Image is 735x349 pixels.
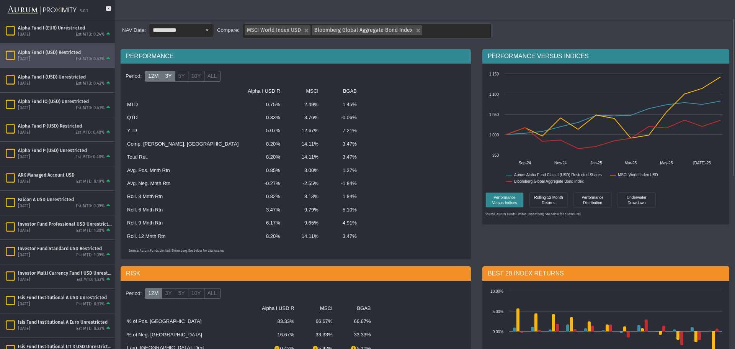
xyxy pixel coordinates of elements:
td: MTD [122,98,243,111]
text: Jan-25 [590,161,602,165]
td: 0.85% [243,164,285,177]
text: 10.00% [490,289,503,293]
td: 3.47% [323,138,361,151]
text: 0.00% [493,330,503,334]
div: Est MTD: 0.39% [76,203,105,209]
div: Performance Distribution [575,194,610,205]
div: Period: [122,70,145,83]
div: Alpha Fund I (USD) Unrestricted [18,74,112,80]
span: MSCI World Index USD [247,27,301,33]
td: 83.33% [257,315,299,328]
text: 1 100 [489,92,499,97]
div: PERFORMANCE VERSUS INDICES [482,49,729,64]
div: Est MTD: 0.51% [76,301,105,307]
div: Performance Distribution [573,192,612,208]
div: [DATE] [18,32,30,38]
td: 33.33% [337,328,376,341]
td: 4.91% [323,216,361,229]
div: [DATE] [18,252,30,258]
text: 950 [492,153,499,157]
div: Est MTD: 1.39% [76,252,105,258]
td: 8.20% [243,151,285,164]
td: 0.75% [243,98,285,111]
td: 8.13% [285,190,323,203]
td: Roll. 12 Mnth Rtn [122,230,243,243]
div: MSCI World Index USD [243,24,310,35]
div: Bloomberg Global Aggregate Bond Index [310,24,422,35]
div: Alpha Fund P (USD) Restricted [18,123,112,129]
td: MSCI [299,302,337,315]
div: Period: [122,287,145,300]
div: Rolling 12 Month Returns [531,194,566,205]
td: Avg. Neg. Mnth Rtn [122,177,243,190]
td: -1.84% [323,177,361,190]
td: Total Ret. [122,151,243,164]
text: Bloomberg Global Aggregate Bond Index [514,179,584,184]
div: Est MTD: 0.33% [76,326,105,332]
td: 1.37% [323,164,361,177]
span: Bloomberg Global Aggregate Bond Index [314,27,413,33]
td: 5.10% [323,203,361,216]
div: Underwater Drawdown [617,192,656,208]
div: Performance Versus Indices [487,194,522,205]
div: Isis Fund Institutional A Euro Unrestricted [18,319,112,325]
td: 3.47% [243,203,285,216]
div: Alpha Fund I (EUR) Unrestricted [18,25,112,31]
label: ALL [204,71,220,82]
div: [DATE] [18,277,30,283]
td: 0.33% [243,111,285,124]
text: 1 000 [489,133,499,137]
td: 9.65% [285,216,323,229]
label: 3Y [162,288,175,299]
td: Roll. 9 Mnth Rtn [122,216,243,229]
text: 5.00% [493,310,503,314]
td: Alpha I USD R [257,302,299,315]
label: 5Y [175,71,188,82]
td: 2.49% [285,98,323,111]
div: [DATE] [18,301,30,307]
td: Alpha I USD R [243,85,285,98]
td: -0.27% [243,177,285,190]
text: Sep-24 [519,161,531,165]
td: 33.33% [299,328,337,341]
label: 10Y [188,288,204,299]
div: Investor Fund Standard USD Restricted [18,246,112,252]
div: Investor Multi Currency Fund I USD Unrestricted [18,270,112,276]
div: Est MTD: 0.43% [76,81,105,87]
div: PERFORMANCE [121,49,471,64]
dx-tag-box: MSCI World Index USD Bloomberg Global Aggregate Bond Index [243,23,492,38]
td: BGAB [323,85,361,98]
td: 3.76% [285,111,323,124]
td: 8.20% [243,138,285,151]
div: [DATE] [18,130,30,136]
td: 12.67% [285,124,323,137]
div: [DATE] [18,228,30,234]
div: Est MTD: 0.19% [76,179,105,185]
div: RISK [121,266,471,281]
td: Avg. Pos. Mnth Rtn [122,164,243,177]
div: Est MTD: 1.30% [76,228,105,234]
td: 3.47% [323,151,361,164]
div: NAV Date: [121,27,149,34]
td: 1.84% [323,190,361,203]
text: May-25 [660,161,673,165]
div: ARK Managed Account USD [18,172,112,178]
div: Est MTD: 0.40% [75,130,105,136]
text: Nov-24 [554,161,567,165]
td: 1.45% [323,98,361,111]
label: ALL [204,288,220,299]
td: 14.11% [285,151,323,164]
td: 66.67% [337,315,376,328]
img: Aurum-Proximity%20white.svg [8,2,77,19]
div: [DATE] [18,105,30,111]
td: MSCI [285,85,323,98]
div: [DATE] [18,179,30,185]
div: Est MTD: 0.42% [76,56,105,62]
td: % of Pos. [GEOGRAPHIC_DATA] [122,315,257,328]
td: 3.00% [285,164,323,177]
div: Rolling 12 Month Returns [529,192,568,208]
div: Underwater Drawdown [619,194,654,205]
td: 8.20% [243,230,285,243]
td: Comp. [PERSON_NAME]. [GEOGRAPHIC_DATA] [122,138,243,151]
td: YTD [122,124,243,137]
